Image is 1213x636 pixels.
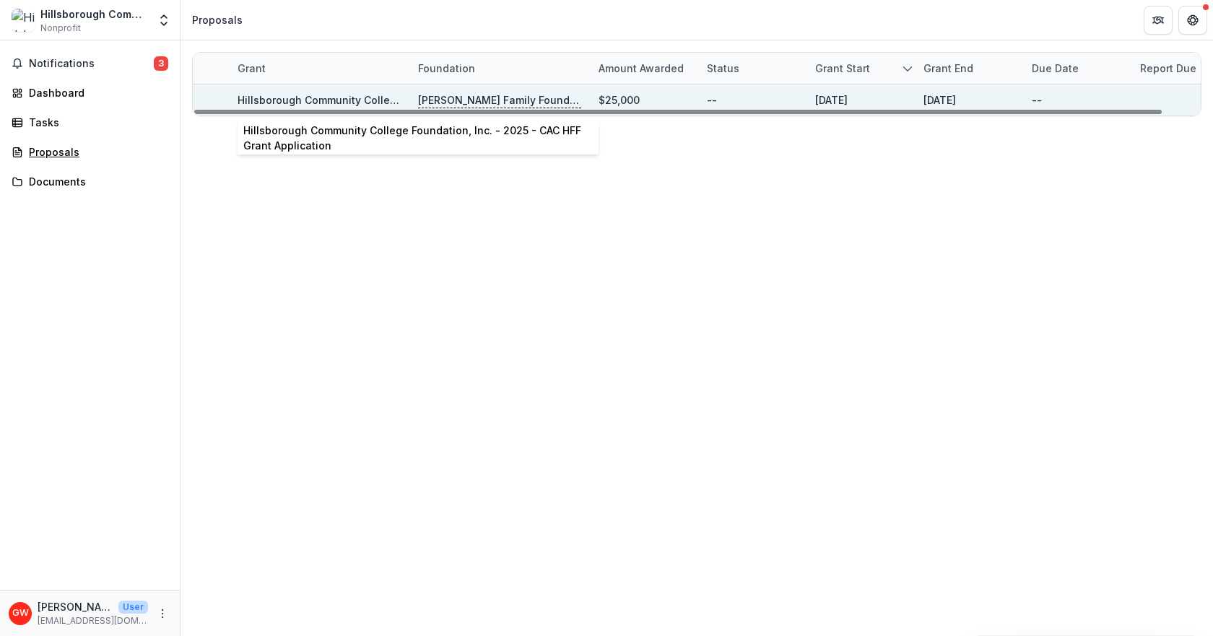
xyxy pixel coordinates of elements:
div: Proposals [29,144,162,160]
span: 3 [154,56,168,71]
button: Partners [1144,6,1173,35]
div: Grant start [807,61,879,76]
div: Foundation [409,61,484,76]
div: -- [1032,92,1042,108]
div: Foundation [409,53,590,84]
button: Notifications3 [6,52,174,75]
div: Grant [229,61,274,76]
div: Status [698,53,807,84]
p: [PERSON_NAME] Family Foundation [418,92,581,108]
div: Garrett Weddle [12,609,29,618]
button: Get Help [1178,6,1207,35]
a: Hillsborough Community College Foundation, Inc. - 2025 - CAC HFF Grant Application [238,94,666,106]
div: Due Date [1023,61,1087,76]
div: Grant [229,53,409,84]
div: Proposals [192,12,243,27]
a: Documents [6,170,174,193]
div: Dashboard [29,85,162,100]
nav: breadcrumb [186,9,248,30]
button: Open entity switcher [154,6,174,35]
a: Dashboard [6,81,174,105]
span: Nonprofit [40,22,81,35]
div: Amount awarded [590,53,698,84]
div: Status [698,61,748,76]
div: Tasks [29,115,162,130]
a: Proposals [6,140,174,164]
div: Grant end [915,53,1023,84]
div: Grant start [807,53,915,84]
p: [EMAIL_ADDRESS][DOMAIN_NAME] [38,614,148,627]
div: Report Due [1131,61,1205,76]
span: Notifications [29,58,154,70]
div: Hillsborough Community College Foundation, Inc. [40,6,148,22]
div: [DATE] [923,92,956,108]
div: $25,000 [599,92,640,108]
img: Hillsborough Community College Foundation, Inc. [12,9,35,32]
div: Due Date [1023,53,1131,84]
a: Tasks [6,110,174,134]
button: More [154,605,171,622]
svg: sorted descending [902,63,913,74]
div: Amount awarded [590,61,692,76]
div: -- [707,92,717,108]
p: [PERSON_NAME] [38,599,113,614]
div: [DATE] [815,92,848,108]
div: Grant end [915,61,982,76]
div: Documents [29,174,162,189]
p: User [118,601,148,614]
